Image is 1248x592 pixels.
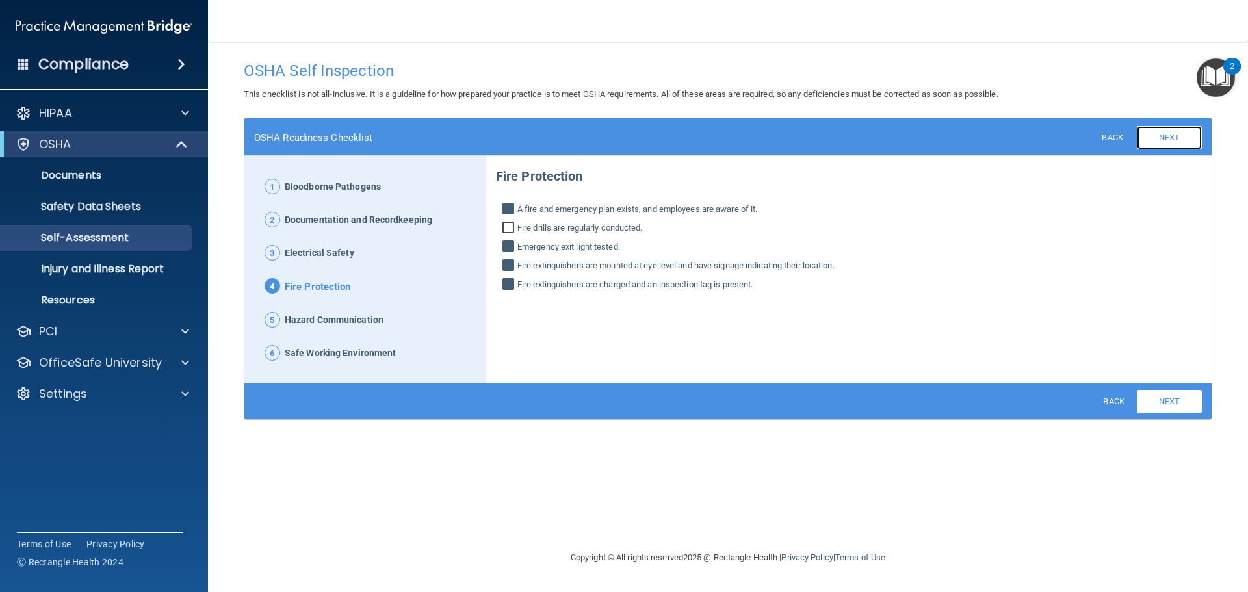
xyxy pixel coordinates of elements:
p: Safety Data Sheets [8,200,186,213]
a: Privacy Policy [781,552,833,562]
span: Emergency exit light tested. [517,239,620,255]
span: 1 [265,179,280,194]
div: 2 [1230,66,1234,83]
a: Back [1092,392,1134,410]
h4: OSHA Readiness Checklist [254,132,372,144]
input: Fire extinguishers are mounted at eye level and have signage indicating their location. [502,261,517,274]
span: 6 [265,345,280,361]
span: 4 [265,278,280,294]
a: Back [1091,128,1133,146]
span: 2 [265,212,280,227]
a: Next [1137,126,1202,149]
span: Ⓒ Rectangle Health 2024 [17,556,123,569]
h4: OSHA Self Inspection [244,62,1212,79]
p: OfficeSafe University [39,355,162,370]
span: Fire drills are regularly conducted. [517,220,643,236]
a: Terms of Use [835,552,885,562]
p: Settings [39,386,87,402]
p: Documents [8,169,186,182]
span: Fire extinguishers are mounted at eye level and have signage indicating their location. [517,258,835,274]
span: Fire Protection [285,278,351,296]
h4: Compliance [38,55,129,73]
a: OSHA [16,136,188,152]
span: Electrical Safety [285,245,354,262]
a: OfficeSafe University [16,355,189,370]
span: Safe Working Environment [285,345,396,362]
p: OSHA [39,136,71,152]
button: Open Resource Center, 2 new notifications [1197,58,1235,97]
span: A fire and emergency plan exists, and employees are aware of it. [517,201,757,217]
input: Emergency exit light tested. [502,242,517,255]
p: Fire Protection [496,158,1202,188]
span: Documentation and Recordkeeping [285,212,432,229]
input: Fire extinguishers are charged and an inspection tag is present. [502,279,517,292]
input: A fire and emergency plan exists, and employees are aware of it. [502,204,517,217]
p: HIPAA [39,105,72,121]
a: PCI [16,324,189,339]
span: Bloodborne Pathogens [285,179,381,196]
a: HIPAA [16,105,189,121]
input: Fire drills are regularly conducted. [502,223,517,236]
div: Copyright © All rights reserved 2025 @ Rectangle Health | | [491,537,965,578]
span: Fire extinguishers are charged and an inspection tag is present. [517,277,753,292]
span: 5 [265,312,280,328]
p: Self-Assessment [8,231,186,244]
a: Next [1137,390,1202,413]
span: Hazard Communication [285,312,383,329]
img: PMB logo [16,14,192,40]
span: This checklist is not all-inclusive. It is a guideline for how prepared your practice is to meet ... [244,89,998,99]
p: Injury and Illness Report [8,263,186,276]
p: Resources [8,294,186,307]
p: PCI [39,324,57,339]
span: 3 [265,245,280,261]
a: Terms of Use [17,537,71,550]
a: Settings [16,386,189,402]
a: Privacy Policy [86,537,145,550]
